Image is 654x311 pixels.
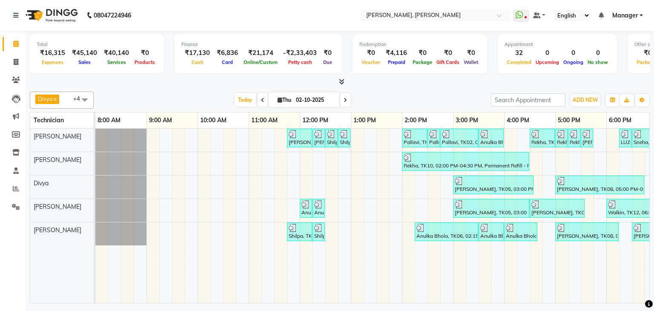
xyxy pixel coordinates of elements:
span: [PERSON_NAME] [34,132,81,140]
input: 2025-10-02 [293,94,336,107]
span: Ongoing [561,59,585,65]
div: Anulka Bhola, TK06, 02:15 PM-03:30 PM, Nail Extensions Gel-Hand [416,224,477,240]
a: 6:00 PM [607,114,634,127]
div: [PERSON_NAME], TK08, 05:00 PM-06:45 PM, [GEOGRAPHIC_DATA] Luxury Pedicure [556,177,643,193]
span: Upcoming [534,59,561,65]
span: Package [410,59,434,65]
div: Total [37,41,157,48]
a: 3:00 PM [453,114,480,127]
div: ₹4,116 [382,48,410,58]
div: ₹0 [132,48,157,58]
span: Divya [38,95,53,102]
div: Pallavi, TK02, 02:00 PM-02:30 PM, Nail Extensions Acrylic-Toes [403,130,426,146]
div: Pallavi, TK02, 02:30 PM-02:40 PM, Nail Art Per Stone-Toes [428,130,439,146]
span: Products [132,59,157,65]
div: -₹2,33,403 [280,48,320,58]
span: Petty cash [286,59,314,65]
div: [PERSON_NAME], TK08, 05:00 PM-06:15 PM, Nail Extensions Acrylic-Hand [556,224,618,240]
div: ₹0 [410,48,434,58]
div: Anulka Bhola, TK06, 03:30 PM-04:00 PM, Permanent Nail Paint Solid Color-Toes [479,130,503,146]
img: logo [22,3,80,27]
div: 0 [561,48,585,58]
span: No show [585,59,610,65]
div: ₹6,836 [213,48,241,58]
span: Cash [189,59,206,65]
div: Shilpa, TK04, 11:45 AM-12:15 PM, Nail Extensions Gel-Hand [288,224,311,240]
div: Rekha, TK10, 04:30 PM-05:00 PM, Nail Extensions Acrylic-Toes [531,130,554,146]
a: 2:00 PM [402,114,429,127]
a: 12:00 PM [300,114,330,127]
span: Online/Custom [241,59,280,65]
div: Appointment [505,41,610,48]
input: Search Appointment [491,93,565,107]
a: 5:00 PM [556,114,582,127]
div: 32 [505,48,534,58]
span: Prepaid [386,59,407,65]
div: Pallavi, TK02, 02:45 PM-03:30 PM, Nail Art French Color-Toes [441,130,477,146]
div: [PERSON_NAME], TK05, 04:30 PM-05:35 PM, Bombini Pedicure,Permanent Nail Paint Solid Color-Toes,Re... [531,200,584,216]
div: Shilpa, TK04, 12:30 PM-12:45 PM, Nail Art Glitter Per Finger-Hand [326,130,337,146]
span: [PERSON_NAME] [34,226,81,234]
div: 0 [534,48,561,58]
div: [PERSON_NAME], TK05, 05:30 PM-05:45 PM, Permanent Nail Paint Solid Color-Hand [582,130,592,146]
span: Due [321,59,334,65]
span: Gift Cards [434,59,462,65]
span: Divya [34,179,49,187]
b: 08047224946 [94,3,131,27]
div: Shilpa, TK04, 12:15 PM-12:30 PM, Permanent Nail Paint Solid Color-Hand [313,224,324,240]
a: 11:00 AM [249,114,280,127]
span: Services [105,59,128,65]
div: ₹45,140 [69,48,100,58]
span: Completed [505,59,534,65]
div: Rekha, TK10, 05:00 PM-05:15 PM, Nail Art French Color-Toes [556,130,567,146]
div: Shilpa, TK04, 12:45 PM-12:55 PM, Nail Art Per Stone-Hand [339,130,350,146]
a: 1:00 PM [351,114,378,127]
a: 10:00 AM [198,114,229,127]
div: Rekha, TK10, 02:00 PM-04:30 PM, Permanent Refill - Microblading [403,153,528,170]
span: [PERSON_NAME] [34,156,81,164]
button: ADD NEW [571,94,600,106]
div: Anulka Bhola, TK06, 03:30 PM-04:00 PM, Permanent Nail Paint Solid Color-Hand [479,224,503,240]
div: ₹0 [359,48,382,58]
a: 8:00 AM [95,114,123,127]
div: ₹40,140 [100,48,132,58]
span: Wallet [462,59,480,65]
span: [PERSON_NAME] [34,203,81,210]
div: Anulka Bhola, TK06, 12:00 PM-12:05 PM, Restoration Removal of Nail Paint-Hand [301,200,311,216]
div: ₹17,130 [181,48,213,58]
a: 4:00 PM [505,114,531,127]
div: LUZO, TK11, 06:15 PM-06:20 PM, Restoration Removal of Nail Paint-Hand [620,130,631,146]
div: 0 [585,48,610,58]
div: Rekha, TK10, 05:15 PM-05:20 PM, Nail Art [PERSON_NAME] Per Finger-Toes [569,130,579,146]
div: Anulka Bhola, TK06, 12:15 PM-12:20 PM, Restoration Removal of Nail Paint-Toes [313,200,324,216]
div: [PERSON_NAME], TK01, 12:15 PM-12:30 PM, Nail Art Glitter Per Finger-Hand [313,130,324,146]
div: Finance [181,41,335,48]
span: Thu [275,97,293,103]
a: 9:00 AM [147,114,174,127]
span: +4 [73,95,86,102]
div: [PERSON_NAME], TK01, 11:45 AM-12:15 PM, Nail Extensions Gel-Hand [288,130,311,146]
span: Card [220,59,235,65]
span: Manager [612,11,638,20]
div: Anulka Bhola, TK06, 04:00 PM-04:40 PM, Nail Art Per Stone-Hand [505,224,536,240]
div: [PERSON_NAME], TK05, 03:00 PM-04:30 PM, Bombini Pedicure [454,200,528,216]
a: x [53,95,57,102]
span: Sales [76,59,93,65]
div: ₹21,174 [241,48,280,58]
div: [PERSON_NAME], TK05, 03:00 PM-04:35 PM, Manicure Bombani Manicure-Hand [454,177,533,193]
div: ₹16,315 [37,48,69,58]
div: Redemption [359,41,480,48]
div: ₹0 [462,48,480,58]
span: Today [235,93,256,107]
span: Technician [34,116,64,124]
span: ADD NEW [573,97,598,103]
div: ₹0 [434,48,462,58]
span: Voucher [359,59,382,65]
div: ₹0 [320,48,335,58]
span: Expenses [40,59,66,65]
